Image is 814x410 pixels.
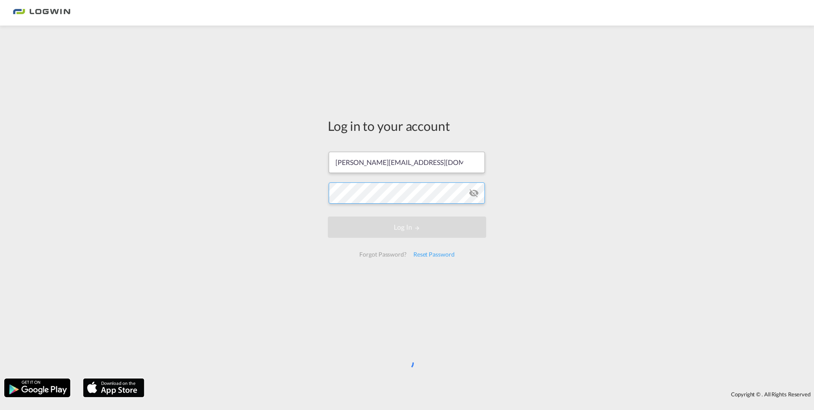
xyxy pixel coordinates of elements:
[410,247,458,262] div: Reset Password
[329,152,485,173] input: Enter email/phone number
[13,3,70,23] img: 2761ae10d95411efa20a1f5e0282d2d7.png
[82,378,145,398] img: apple.png
[149,387,814,401] div: Copyright © . All Rights Reserved
[469,188,479,198] md-icon: icon-eye-off
[328,217,486,238] button: LOGIN
[328,117,486,135] div: Log in to your account
[356,247,410,262] div: Forgot Password?
[3,378,71,398] img: google.png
